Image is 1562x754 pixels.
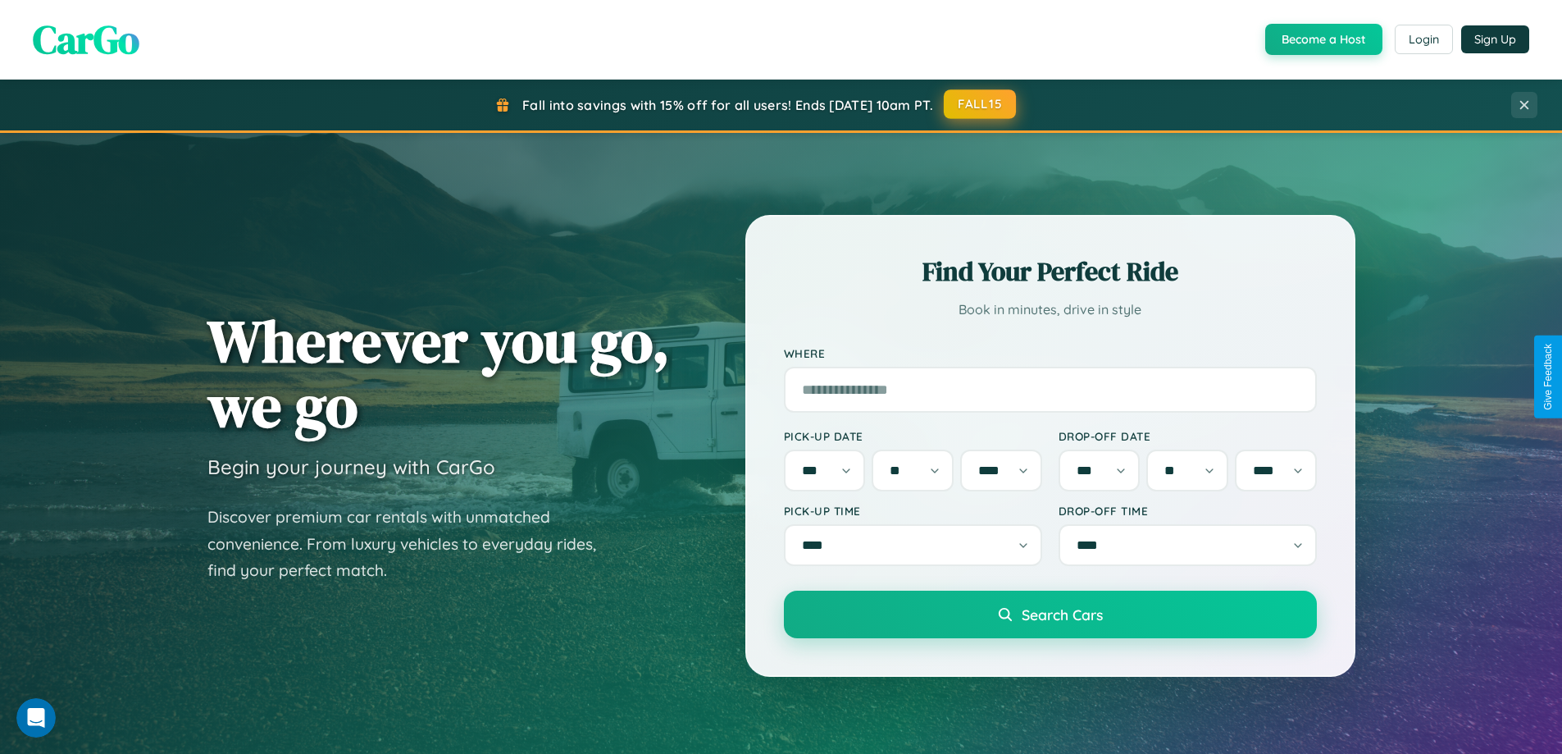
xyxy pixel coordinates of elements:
span: Search Cars [1022,605,1103,624]
div: Give Feedback [1542,344,1554,410]
button: FALL15 [944,89,1016,119]
button: Sign Up [1461,25,1529,53]
iframe: Intercom live chat [16,698,56,738]
button: Search Cars [784,591,1317,638]
label: Drop-off Date [1059,429,1317,443]
h2: Find Your Perfect Ride [784,254,1317,290]
span: CarGo [33,12,139,66]
label: Where [784,346,1317,360]
label: Pick-up Time [784,504,1042,518]
p: Discover premium car rentals with unmatched convenience. From luxury vehicles to everyday rides, ... [207,504,617,584]
h3: Begin your journey with CarGo [207,455,495,479]
h1: Wherever you go, we go [207,308,670,438]
span: Fall into savings with 15% off for all users! Ends [DATE] 10am PT. [522,97,933,113]
p: Book in minutes, drive in style [784,298,1317,322]
button: Become a Host [1265,24,1382,55]
label: Drop-off Time [1059,504,1317,518]
button: Login [1395,25,1453,54]
label: Pick-up Date [784,429,1042,443]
